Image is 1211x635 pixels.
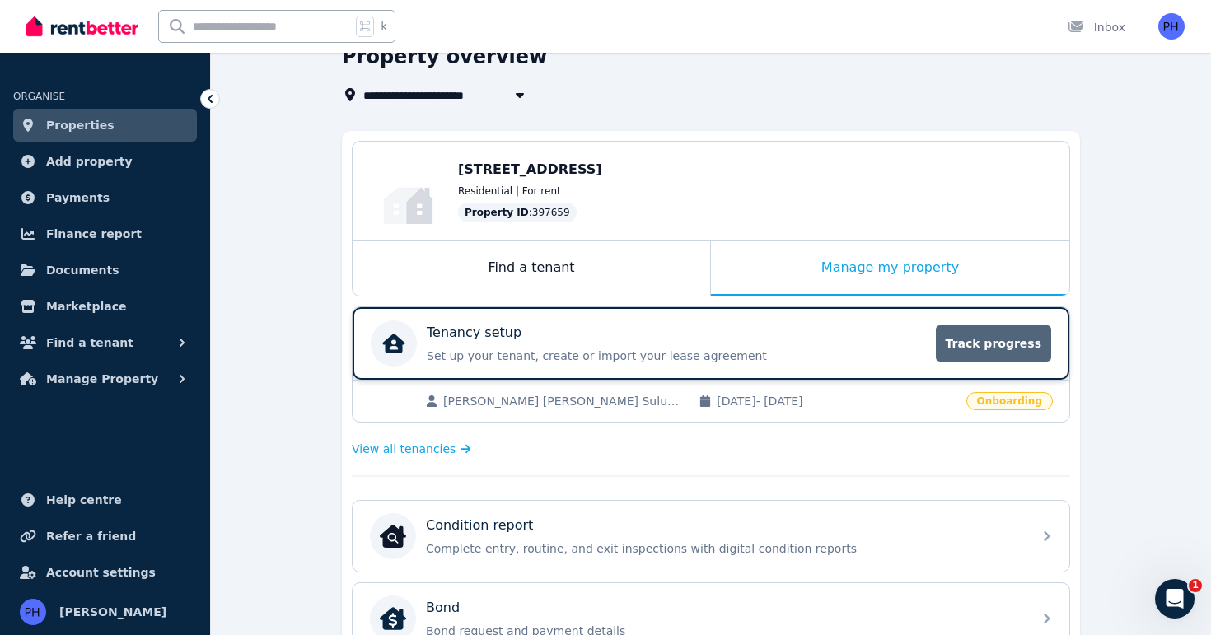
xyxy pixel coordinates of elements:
img: Condition report [380,523,406,549]
div: Inbox [1068,19,1125,35]
h1: Property overview [342,44,547,70]
img: Patrick Hutchinson [20,599,46,625]
a: Condition reportCondition reportComplete entry, routine, and exit inspections with digital condit... [353,501,1069,572]
span: Finance report [46,224,142,244]
a: Refer a friend [13,520,197,553]
span: Properties [46,115,115,135]
img: RentBetter [26,14,138,39]
a: Account settings [13,556,197,589]
a: Documents [13,254,197,287]
span: Residential | For rent [458,184,561,198]
span: Find a tenant [46,333,133,353]
span: k [381,20,386,33]
iframe: Intercom live chat [1155,579,1195,619]
p: Bond [426,598,460,618]
span: [STREET_ADDRESS] [458,161,602,177]
span: ORGANISE [13,91,65,102]
a: View all tenancies [352,441,471,457]
p: Set up your tenant, create or import your lease agreement [427,348,926,364]
a: Tenancy setupSet up your tenant, create or import your lease agreementTrack progress [353,307,1069,380]
div: Find a tenant [353,241,710,296]
button: Find a tenant [13,326,197,359]
span: Marketplace [46,296,126,316]
img: Bond [380,605,406,632]
span: [PERSON_NAME] [PERSON_NAME] Suluo'o [PERSON_NAME] [PERSON_NAME] [443,393,682,409]
a: Properties [13,109,197,142]
div: Manage my property [711,241,1069,296]
a: Add property [13,145,197,178]
button: Manage Property [13,362,197,395]
img: Patrick Hutchinson [1158,13,1185,40]
span: Documents [46,260,119,280]
span: Payments [46,188,110,208]
a: Finance report [13,217,197,250]
p: Complete entry, routine, and exit inspections with digital condition reports [426,540,1022,557]
div: : 397659 [458,203,577,222]
span: Add property [46,152,133,171]
span: Property ID [465,206,529,219]
a: Payments [13,181,197,214]
p: Condition report [426,516,533,535]
span: [PERSON_NAME] [59,602,166,622]
span: Manage Property [46,369,158,389]
span: [DATE] - [DATE] [717,393,956,409]
span: Onboarding [966,392,1053,410]
a: Help centre [13,483,197,516]
span: Refer a friend [46,526,136,546]
span: Account settings [46,563,156,582]
a: Marketplace [13,290,197,323]
span: Help centre [46,490,122,510]
span: Track progress [936,325,1051,362]
span: 1 [1189,579,1202,592]
span: View all tenancies [352,441,456,457]
p: Tenancy setup [427,323,521,343]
